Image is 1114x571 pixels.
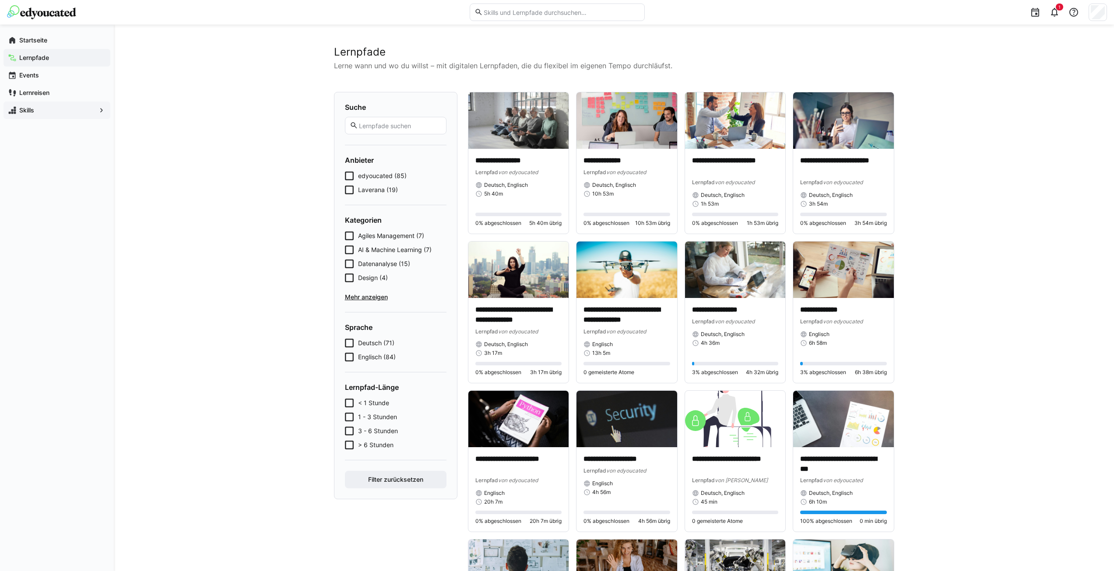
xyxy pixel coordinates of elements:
span: 4h 36m [701,340,720,347]
span: 6h 10m [809,498,827,505]
span: AI & Machine Learning (7) [358,245,432,254]
input: Lernpfade suchen [358,122,441,130]
span: 5h 40m [484,190,503,197]
span: Lernpfad [800,477,823,483]
span: edyoucated (85) [358,172,407,180]
span: von edyoucated [823,179,863,186]
span: 0% abgeschlossen [692,220,738,227]
span: Deutsch, Englisch [592,182,636,189]
span: Datenanalyse (15) [358,259,410,268]
span: Englisch [484,490,505,497]
span: Lernpfad [583,169,606,175]
img: image [685,391,786,447]
span: Deutsch (71) [358,339,394,347]
span: < 1 Stunde [358,399,389,407]
span: von edyoucated [715,179,755,186]
input: Skills und Lernpfade durchsuchen… [483,8,640,16]
span: Englisch (84) [358,353,396,361]
span: 0 min übrig [860,518,887,525]
img: image [685,242,786,298]
span: von edyoucated [498,169,538,175]
img: image [468,391,569,447]
span: 4h 56m [592,489,611,496]
span: Lernpfad [800,179,823,186]
span: 3h 54m [809,200,828,207]
span: von edyoucated [715,318,755,325]
span: Englisch [592,341,613,348]
span: Lernpfad [692,477,715,483]
span: Deutsch, Englisch [484,341,528,348]
span: von edyoucated [823,477,863,483]
span: 3h 17m [484,350,502,357]
span: Deutsch, Englisch [701,331,745,338]
span: Lernpfad [692,318,715,325]
span: 0% abgeschlossen [583,518,629,525]
span: 10h 53m übrig [635,220,670,227]
span: Lernpfad [583,328,606,335]
span: 0% abgeschlossen [800,220,846,227]
p: Lerne wann und wo du willst – mit digitalen Lernpfaden, die du flexibel im eigenen Tempo durchläu... [334,60,894,71]
h4: Lernpfad-Länge [345,383,446,392]
span: Deutsch, Englisch [809,192,853,199]
span: Lernpfad [475,328,498,335]
span: von edyoucated [498,477,538,483]
h4: Anbieter [345,156,446,165]
span: Deutsch, Englisch [484,182,528,189]
span: 4h 32m übrig [746,369,778,376]
span: 6h 58m [809,340,827,347]
span: 3% abgeschlossen [800,369,846,376]
img: image [468,242,569,298]
span: 45 min [701,498,717,505]
span: Lernpfad [692,179,715,186]
span: Design (4) [358,273,388,282]
span: 1 [1058,4,1061,10]
img: image [576,92,677,149]
span: Agiles Management (7) [358,231,424,240]
span: 1h 53m übrig [747,220,778,227]
span: 5h 40m übrig [529,220,562,227]
span: 13h 5m [592,350,610,357]
span: 20h 7m [484,498,503,505]
img: image [793,391,894,447]
span: 0% abgeschlossen [475,369,521,376]
img: image [468,92,569,149]
span: Lernpfad [583,467,606,474]
span: Deutsch, Englisch [701,192,745,199]
span: von edyoucated [823,318,863,325]
img: image [793,242,894,298]
span: von [PERSON_NAME] [715,477,768,483]
span: von edyoucated [606,467,646,474]
span: 1h 53m [701,200,719,207]
span: Laverana (19) [358,186,398,194]
span: Englisch [592,480,613,487]
span: von edyoucated [498,328,538,335]
span: 0 gemeisterte Atome [692,518,743,525]
span: 0% abgeschlossen [475,518,521,525]
h4: Suche [345,103,446,112]
span: 0% abgeschlossen [475,220,521,227]
span: Deutsch, Englisch [701,490,745,497]
span: Lernpfad [475,477,498,483]
span: Lernpfad [475,169,498,175]
span: Filter zurücksetzen [367,475,425,484]
span: 100% abgeschlossen [800,518,852,525]
img: image [793,92,894,149]
span: 3h 17m übrig [530,369,562,376]
span: Deutsch, Englisch [809,490,853,497]
span: 4h 56m übrig [638,518,670,525]
span: 3% abgeschlossen [692,369,738,376]
img: image [576,391,677,447]
span: Mehr anzeigen [345,293,446,301]
h2: Lernpfade [334,46,894,59]
span: von edyoucated [606,169,646,175]
span: 3 - 6 Stunden [358,427,398,435]
span: Englisch [809,331,829,338]
span: Lernpfad [800,318,823,325]
img: image [576,242,677,298]
button: Filter zurücksetzen [345,471,446,488]
h4: Sprache [345,323,446,332]
span: 0 gemeisterte Atome [583,369,634,376]
span: von edyoucated [606,328,646,335]
span: 3h 54m übrig [854,220,887,227]
h4: Kategorien [345,216,446,224]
